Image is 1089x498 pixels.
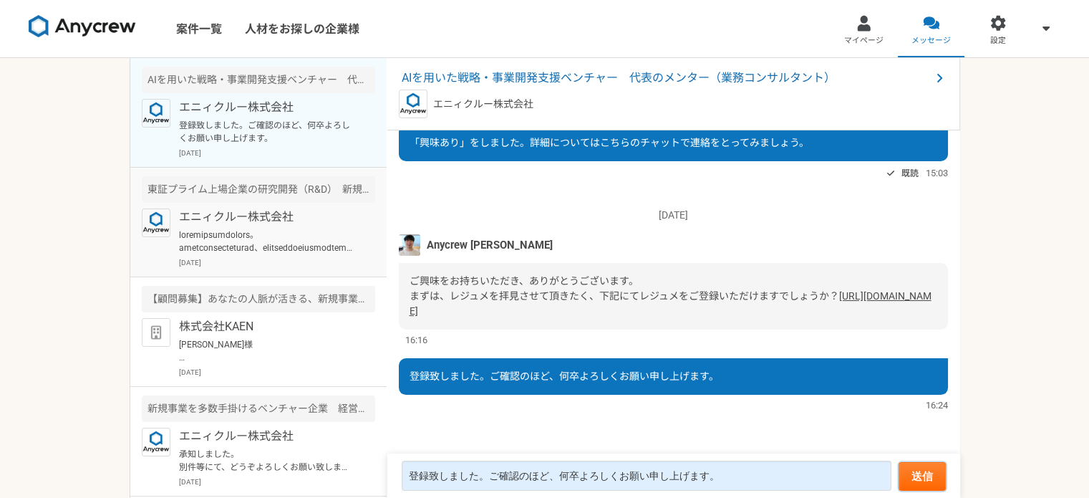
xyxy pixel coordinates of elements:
img: logo_text_blue_01.png [142,428,170,456]
p: エニィクルー株式会社 [179,99,356,116]
p: 承知しました。 別件等にて、どうぞよろしくお願い致します。 [179,448,356,474]
span: 設定 [990,35,1006,47]
img: default_org_logo-42cde973f59100197ec2c8e796e4974ac8490bb5b08a0eb061ff975e4574aa76.png [142,318,170,347]
a: [URL][DOMAIN_NAME] [410,290,931,317]
span: 16:24 [926,398,948,412]
p: [DATE] [399,208,948,223]
p: エニィクルー株式会社 [179,209,356,226]
p: [DATE] [179,367,375,378]
span: Anycrew [PERSON_NAME] [427,237,553,253]
span: 16:16 [405,333,427,347]
div: 東証プライム上場企業の研究開発（R&D） 新規事業開発 [142,176,375,203]
div: 新規事業を多数手掛けるベンチャー企業 経営企画室・PMO業務 [142,396,375,422]
span: マイページ [844,35,884,47]
div: 【顧問募集】あなたの人脈が活きる、新規事業推進パートナー [142,286,375,312]
span: 15:03 [926,166,948,180]
p: [DATE] [179,477,375,487]
p: [DATE] [179,257,375,268]
span: メッセージ [911,35,951,47]
p: エニィクルー株式会社 [179,428,356,445]
span: ご興味をお持ちいただき、ありがとうございます。 まずは、レジュメを拝見させて頂きたく、下記にてレジュメをご登録いただけますでしょうか？ [410,275,839,302]
img: logo_text_blue_01.png [399,90,427,118]
img: logo_text_blue_01.png [142,209,170,237]
p: 株式会社KAEN [179,318,356,335]
div: AIを用いた戦略・事業開発支援ベンチャー 代表のメンター（業務コンサルタント） [142,67,375,93]
img: logo_text_blue_01.png [142,99,170,128]
img: %E3%83%95%E3%82%9A%E3%83%AD%E3%83%95%E3%82%A3%E3%83%BC%E3%83%AB%E7%94%BB%E5%83%8F%E3%81%AE%E3%82%... [399,234,420,256]
p: [PERSON_NAME]様 お世話になっております。株式会社KAENの[PERSON_NAME]です。 先ほどは貴重なお時間を頂き、誠にありがとうございました。 下記ChatworkのIDを送... [179,338,356,364]
p: エニィクルー株式会社 [433,97,533,112]
span: 「興味あり」をしました。詳細についてはこちらのチャットで連絡をとってみましょう。 [410,137,809,148]
span: AIを用いた戦略・事業開発支援ベンチャー 代表のメンター（業務コンサルタント） [402,70,931,87]
p: loremipsumdolors。 ametconsecteturad、elitseddoeiusmodtem。 incididunt。 ＜utla＞ ・etdolorema（aliquaeni... [179,229,356,254]
p: 登録致しました。ご確認のほど、何卒よろしくお願い申し上げます。 [179,119,356,145]
span: 既読 [901,165,919,182]
p: [DATE] [179,148,375,158]
button: 送信 [899,462,946,491]
span: 登録致しました。ご確認のほど、何卒よろしくお願い申し上げます。 [410,370,719,382]
img: 8DqYSo04kwAAAAASUVORK5CYII= [29,15,136,38]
